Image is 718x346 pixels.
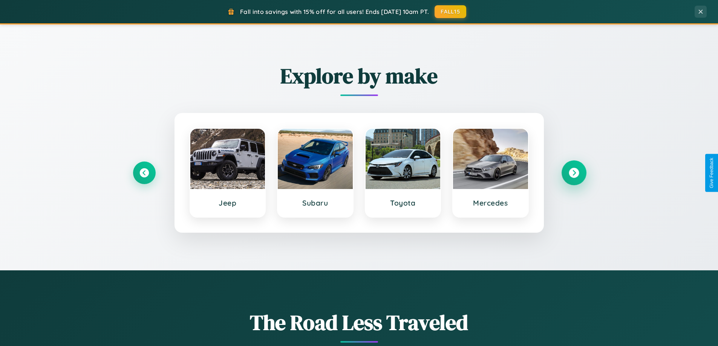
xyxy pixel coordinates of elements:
[133,61,585,90] h2: Explore by make
[435,5,466,18] button: FALL15
[240,8,429,15] span: Fall into savings with 15% off for all users! Ends [DATE] 10am PT.
[133,308,585,337] h1: The Road Less Traveled
[709,158,714,188] div: Give Feedback
[198,198,258,207] h3: Jeep
[373,198,433,207] h3: Toyota
[461,198,521,207] h3: Mercedes
[285,198,345,207] h3: Subaru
